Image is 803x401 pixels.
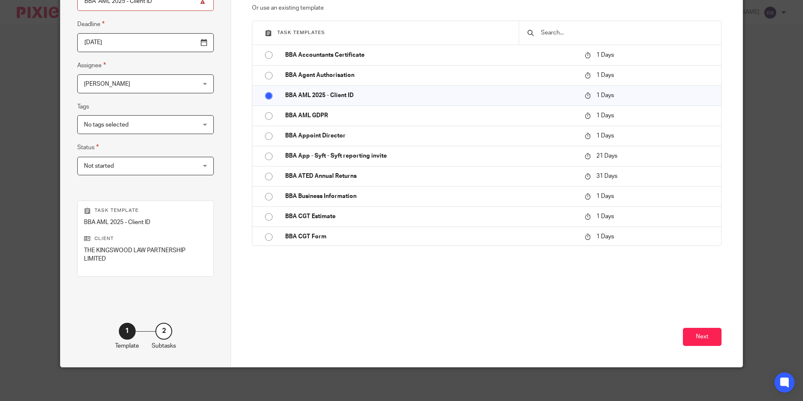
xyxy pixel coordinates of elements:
button: Next [683,328,722,346]
label: Status [77,142,99,152]
div: 1 [119,323,136,340]
p: BBA App - Syft - Syft reporting invite [285,152,576,160]
p: Or use an existing template [252,4,721,12]
span: 1 Days [596,92,614,98]
p: Task template [84,207,207,214]
span: Not started [84,163,114,169]
p: BBA ATED Annual Returns [285,172,576,180]
p: BBA AML 2025 - Client ID [84,218,207,227]
input: Search... [540,28,713,37]
span: 1 Days [596,193,614,199]
span: 1 Days [596,214,614,219]
span: 1 Days [596,72,614,78]
p: BBA AML 2025 - Client ID [285,91,576,100]
p: Client [84,235,207,242]
p: Template [115,342,139,350]
p: BBA CGT Form [285,232,576,241]
p: BBA Business Information [285,192,576,200]
p: BBA CGT Estimate [285,212,576,221]
span: 1 Days [596,133,614,139]
span: 1 Days [596,234,614,240]
span: 21 Days [596,153,617,159]
p: Subtasks [152,342,176,350]
p: BBA AML GDPR [285,111,576,120]
label: Deadline [77,19,105,29]
span: Task templates [277,30,325,35]
span: No tags selected [84,122,129,128]
span: 1 Days [596,52,614,58]
label: Tags [77,103,89,111]
p: THE KINGSWOOD LAW PARTNERSHIP LIMITED [84,246,207,264]
span: [PERSON_NAME] [84,81,130,87]
p: BBA Appoint Director [285,132,576,140]
input: Pick a date [77,33,214,52]
span: 31 Days [596,173,617,179]
p: BBA Agent Authorisation [285,71,576,79]
span: 1 Days [596,113,614,119]
p: BBA Accountants Certificate [285,51,576,59]
label: Assignee [77,61,106,70]
div: 2 [155,323,172,340]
